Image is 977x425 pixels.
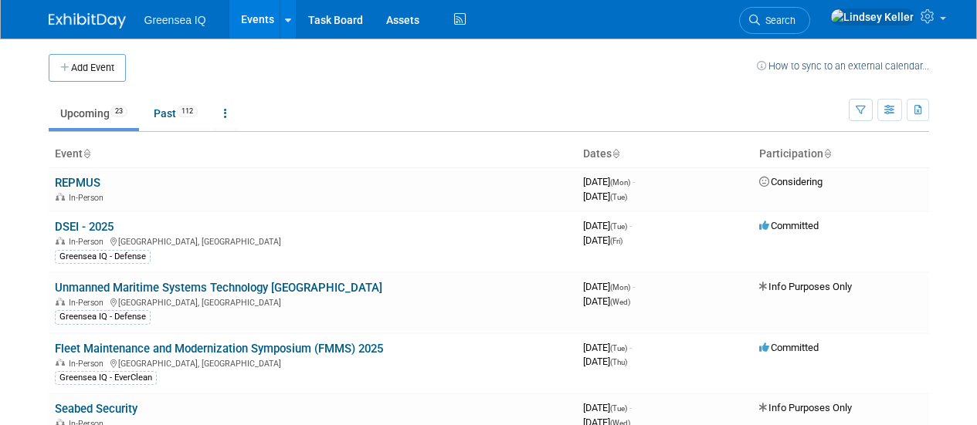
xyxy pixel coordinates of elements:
[610,344,627,352] span: (Tue)
[56,298,65,305] img: In-Person Event
[823,147,831,160] a: Sort by Participation Type
[753,141,929,167] th: Participation
[55,295,571,308] div: [GEOGRAPHIC_DATA], [GEOGRAPHIC_DATA]
[610,298,630,306] span: (Wed)
[69,193,108,203] span: In-Person
[49,99,139,128] a: Upcoming23
[55,220,114,234] a: DSEI - 2025
[629,342,632,353] span: -
[583,191,627,202] span: [DATE]
[69,237,108,247] span: In-Person
[629,220,632,231] span: -
[583,220,632,231] span: [DATE]
[610,237,622,245] span: (Fri)
[110,106,127,117] span: 23
[55,176,100,190] a: REPMUS
[583,176,635,187] span: [DATE]
[759,342,819,353] span: Committed
[583,356,627,367] span: [DATE]
[83,147,90,160] a: Sort by Event Name
[55,310,151,324] div: Greensea IQ - Defense
[69,298,108,308] span: In-Person
[55,234,571,247] div: [GEOGRAPHIC_DATA], [GEOGRAPHIC_DATA]
[610,358,627,366] span: (Thu)
[55,371,157,385] div: Greensea IQ - EverClean
[757,60,929,72] a: How to sync to an external calendar...
[760,15,796,26] span: Search
[583,234,622,246] span: [DATE]
[177,106,198,117] span: 112
[144,14,206,26] span: Greensea IQ
[577,141,753,167] th: Dates
[583,342,632,353] span: [DATE]
[610,404,627,413] span: (Tue)
[142,99,209,128] a: Past112
[583,295,630,307] span: [DATE]
[55,342,383,356] a: Fleet Maintenance and Modernization Symposium (FMMS) 2025
[49,54,126,82] button: Add Event
[583,402,632,413] span: [DATE]
[633,281,635,292] span: -
[633,176,635,187] span: -
[759,220,819,231] span: Committed
[610,222,627,231] span: (Tue)
[759,402,852,413] span: Info Purposes Only
[56,193,65,201] img: In-Person Event
[56,359,65,366] img: In-Person Event
[55,250,151,264] div: Greensea IQ - Defense
[49,13,126,29] img: ExhibitDay
[55,402,137,416] a: Seabed Security
[583,281,635,292] span: [DATE]
[629,402,632,413] span: -
[759,281,852,292] span: Info Purposes Only
[739,7,810,34] a: Search
[830,8,914,25] img: Lindsey Keller
[69,359,108,369] span: In-Person
[610,283,630,292] span: (Mon)
[55,356,571,369] div: [GEOGRAPHIC_DATA], [GEOGRAPHIC_DATA]
[56,237,65,245] img: In-Person Event
[759,176,823,187] span: Considering
[55,281,382,295] a: Unmanned Maritime Systems Technology [GEOGRAPHIC_DATA]
[612,147,619,160] a: Sort by Start Date
[610,193,627,201] span: (Tue)
[610,178,630,187] span: (Mon)
[49,141,577,167] th: Event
